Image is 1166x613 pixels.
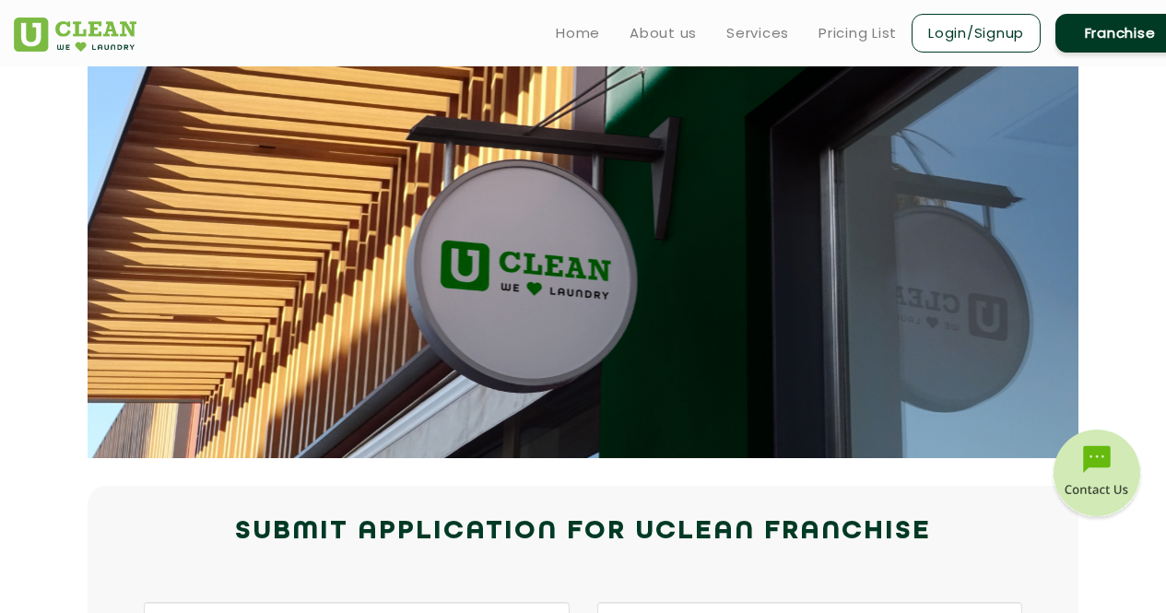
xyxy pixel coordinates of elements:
[819,22,897,44] a: Pricing List
[556,22,600,44] a: Home
[912,14,1041,53] a: Login/Signup
[14,18,136,52] img: UClean Laundry and Dry Cleaning
[726,22,789,44] a: Services
[1051,430,1143,522] img: contact-btn
[630,22,697,44] a: About us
